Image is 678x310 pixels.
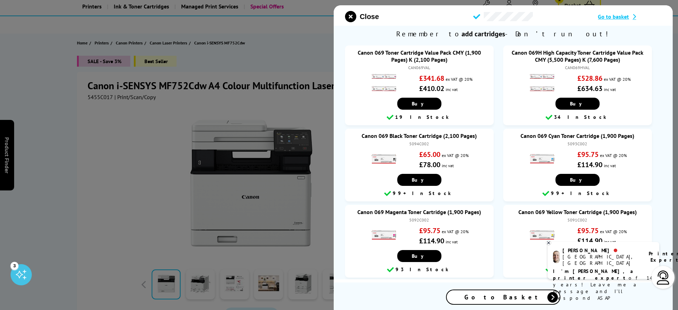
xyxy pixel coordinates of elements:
span: ex VAT @ 20% [604,77,631,82]
img: Canon 069 Cyan Toner Cartridge (1,900 Pages) [530,146,554,171]
a: Canon 069H High Capacity Toner Cartridge Value Pack CMY (5,500 Pages) K (7,600 Pages) [512,49,643,63]
span: Go to basket [598,13,629,20]
div: CAN069HVAL [510,65,645,70]
span: Buy [412,177,427,183]
span: Buy [412,253,427,259]
img: Canon 069H High Capacity Toner Cartridge Value Pack CMY (5,500 Pages) K (7,600 Pages) [530,70,554,95]
strong: £114.90 [578,236,603,245]
img: Canon 069 Toner Cartridge Value Pack CMY (1,900 Pages) K (2,100 Pages) [371,70,396,95]
span: Buy [412,101,427,107]
img: user-headset-light.svg [656,271,670,285]
div: 19 In Stock [349,113,490,122]
p: of 14 years! Leave me a message and I'll respond ASAP [553,268,654,302]
span: Buy [570,101,585,107]
strong: £634.63 [578,84,603,93]
span: ex VAT @ 20% [600,229,627,234]
div: [GEOGRAPHIC_DATA], [GEOGRAPHIC_DATA] [563,254,640,266]
span: inc vat [446,87,458,92]
strong: £410.02 [420,84,445,93]
span: Buy [570,177,585,183]
img: Canon 069 Black Toner Cartridge (2,100 Pages) [371,146,396,171]
a: Canon 069 Yellow Toner Cartridge (1,900 Pages) [518,208,637,215]
span: ex VAT @ 20% [600,153,627,158]
strong: £114.90 [420,236,445,245]
div: 99+ In Stock [507,189,648,198]
span: Remember to - Don’t run out! [334,26,673,42]
div: 34 In Stock [507,113,648,122]
span: ex VAT @ 20% [442,229,469,234]
a: Canon 069 Toner Cartridge Value Pack CMY (1,900 Pages) K (2,100 Pages) [358,49,481,63]
strong: £65.00 [420,150,441,159]
a: Canon 069 Black Toner Cartridge (2,100 Pages) [362,132,477,139]
a: Go to basket [598,13,661,20]
div: CAN069VAL [352,65,487,70]
span: ex VAT @ 20% [446,77,473,82]
a: Canon 069 Cyan Toner Cartridge (1,900 Pages) [521,132,635,139]
strong: £114.90 [578,160,603,169]
strong: £528.86 [578,74,603,83]
span: Go to Basket [464,293,542,301]
div: 3 [11,262,18,269]
span: inc vat [446,239,458,244]
div: 5094C002 [352,141,487,146]
strong: £95.75 [578,226,599,235]
strong: £78.00 [420,160,441,169]
a: Canon 069 Magenta Toner Cartridge (1,900 Pages) [358,208,481,215]
div: 93 In Stock [349,266,490,274]
span: inc vat [604,239,616,244]
strong: £95.75 [420,226,441,235]
span: ex VAT @ 20% [442,153,469,158]
div: 5092C002 [352,217,487,223]
img: Canon 069 Magenta Toner Cartridge (1,900 Pages) [371,223,396,247]
div: [PERSON_NAME] [563,247,640,254]
strong: £95.75 [578,150,599,159]
div: 5093C002 [510,141,645,146]
b: add cartridges [462,29,505,38]
img: Canon 069 Yellow Toner Cartridge (1,900 Pages) [530,223,554,247]
button: close modal [345,11,379,22]
div: 99+ In Stock [349,189,490,198]
span: inc vat [604,163,616,168]
b: I'm [PERSON_NAME], a printer expert [553,268,635,281]
span: inc vat [442,163,454,168]
img: ashley-livechat.png [553,251,560,263]
span: Close [360,13,379,21]
strong: £341.68 [420,74,445,83]
div: 5091C002 [510,217,645,223]
span: inc vat [604,87,616,92]
div: 43 In Stock [507,266,648,274]
a: Go to Basket [446,290,560,305]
